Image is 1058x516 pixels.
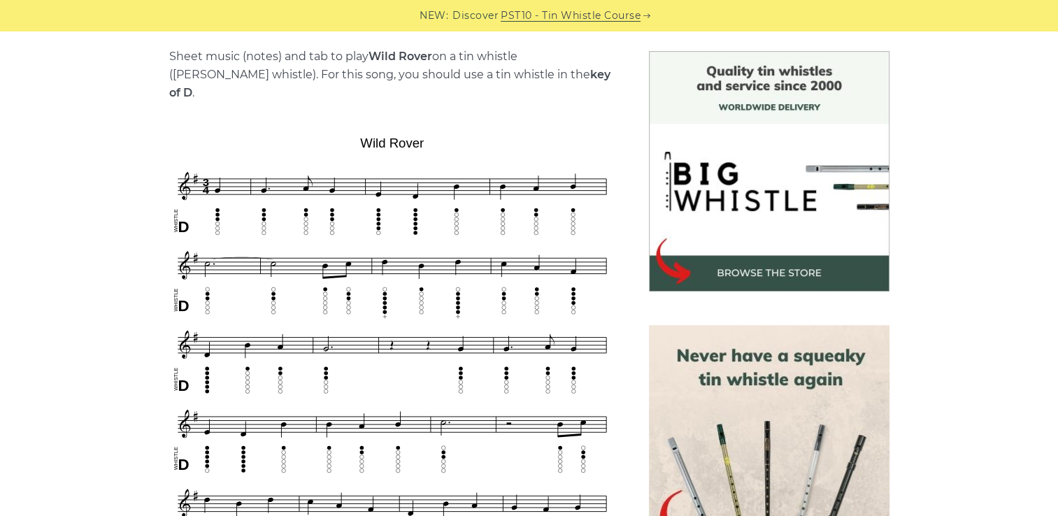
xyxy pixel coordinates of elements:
strong: key of D [169,68,610,99]
strong: Wild Rover [369,50,432,63]
p: Sheet music (notes) and tab to play on a tin whistle ([PERSON_NAME] whistle). For this song, you ... [169,48,615,102]
img: BigWhistle Tin Whistle Store [649,51,889,292]
span: Discover [452,8,499,24]
a: PST10 - Tin Whistle Course [501,8,641,24]
span: NEW: [420,8,448,24]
